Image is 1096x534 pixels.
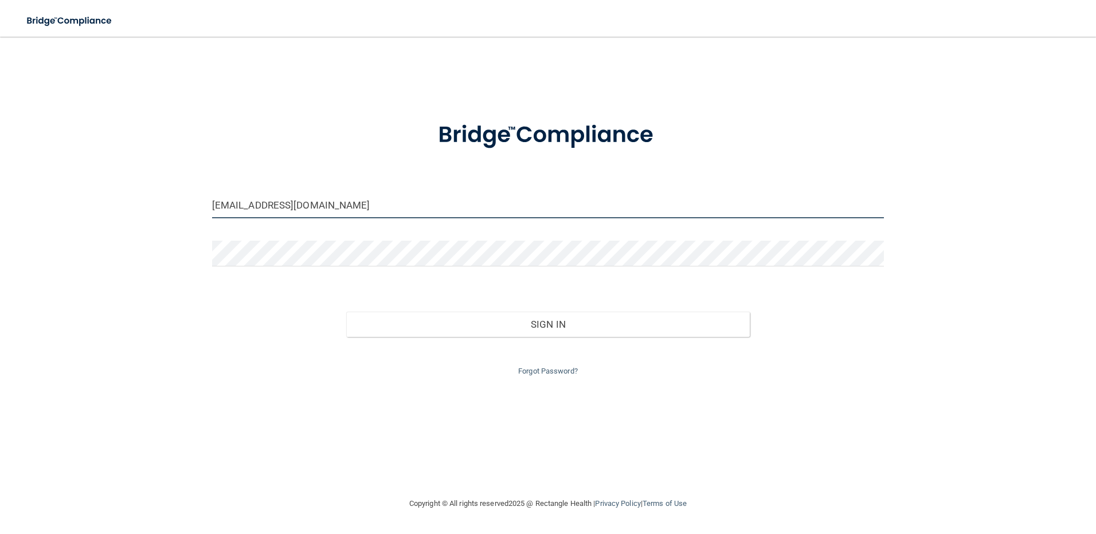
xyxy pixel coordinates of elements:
[518,367,578,375] a: Forgot Password?
[339,485,757,522] div: Copyright © All rights reserved 2025 @ Rectangle Health | |
[898,453,1082,498] iframe: Drift Widget Chat Controller
[595,499,640,508] a: Privacy Policy
[17,9,123,33] img: bridge_compliance_login_screen.278c3ca4.svg
[414,105,682,165] img: bridge_compliance_login_screen.278c3ca4.svg
[346,312,750,337] button: Sign In
[212,193,884,218] input: Email
[643,499,687,508] a: Terms of Use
